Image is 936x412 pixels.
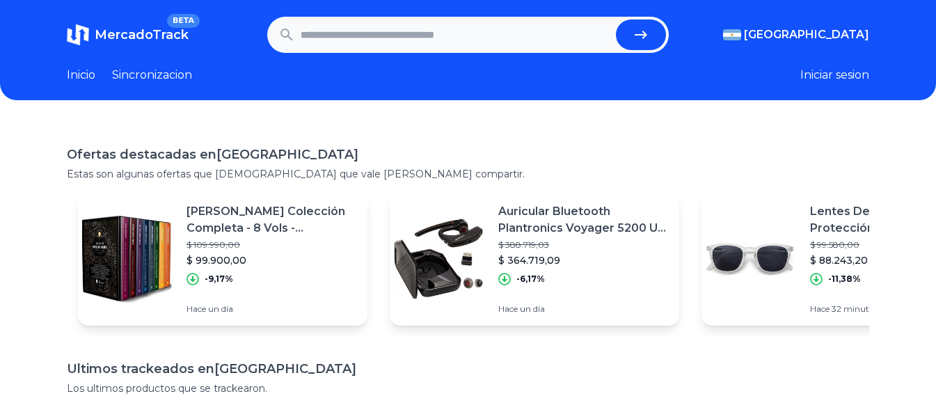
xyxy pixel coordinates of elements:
button: Iniciar sesion [800,67,869,84]
a: Inicio [67,67,95,84]
p: -9,17% [205,274,233,285]
img: Argentina [723,29,741,40]
p: -11,38% [828,274,861,285]
p: $ 364.719,09 [498,253,668,267]
p: -6,17% [516,274,545,285]
p: $ 109.990,00 [187,239,356,251]
img: MercadoTrack [67,24,89,46]
p: Hace un día [187,303,356,315]
p: $ 99.900,00 [187,253,356,267]
p: Auricular Bluetooth Plantronics Voyager 5200 Uc Headset [498,203,668,237]
h1: Ultimos trackeados en [GEOGRAPHIC_DATA] [67,359,869,379]
a: Featured imageAuricular Bluetooth Plantronics Voyager 5200 Uc Headset$ 388.719,03$ 364.719,09-6,1... [390,192,679,326]
span: [GEOGRAPHIC_DATA] [744,26,869,43]
span: MercadoTrack [95,27,189,42]
p: Hace un día [498,303,668,315]
a: Featured image[PERSON_NAME] Colección Completa - 8 Vols - [PERSON_NAME]$ 109.990,00$ 99.900,00-9,... [78,192,367,326]
img: Featured image [390,210,487,308]
p: Estas son algunas ofertas que [DEMOGRAPHIC_DATA] que vale [PERSON_NAME] compartir. [67,167,869,181]
img: Featured image [78,210,175,308]
h1: Ofertas destacadas en [GEOGRAPHIC_DATA] [67,145,869,164]
img: Featured image [701,210,799,308]
button: [GEOGRAPHIC_DATA] [723,26,869,43]
a: Sincronizacion [112,67,192,84]
p: [PERSON_NAME] Colección Completa - 8 Vols - [PERSON_NAME] [187,203,356,237]
span: BETA [167,14,200,28]
p: Los ultimos productos que se trackearon. [67,381,869,395]
a: MercadoTrackBETA [67,24,189,46]
p: $ 388.719,03 [498,239,668,251]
